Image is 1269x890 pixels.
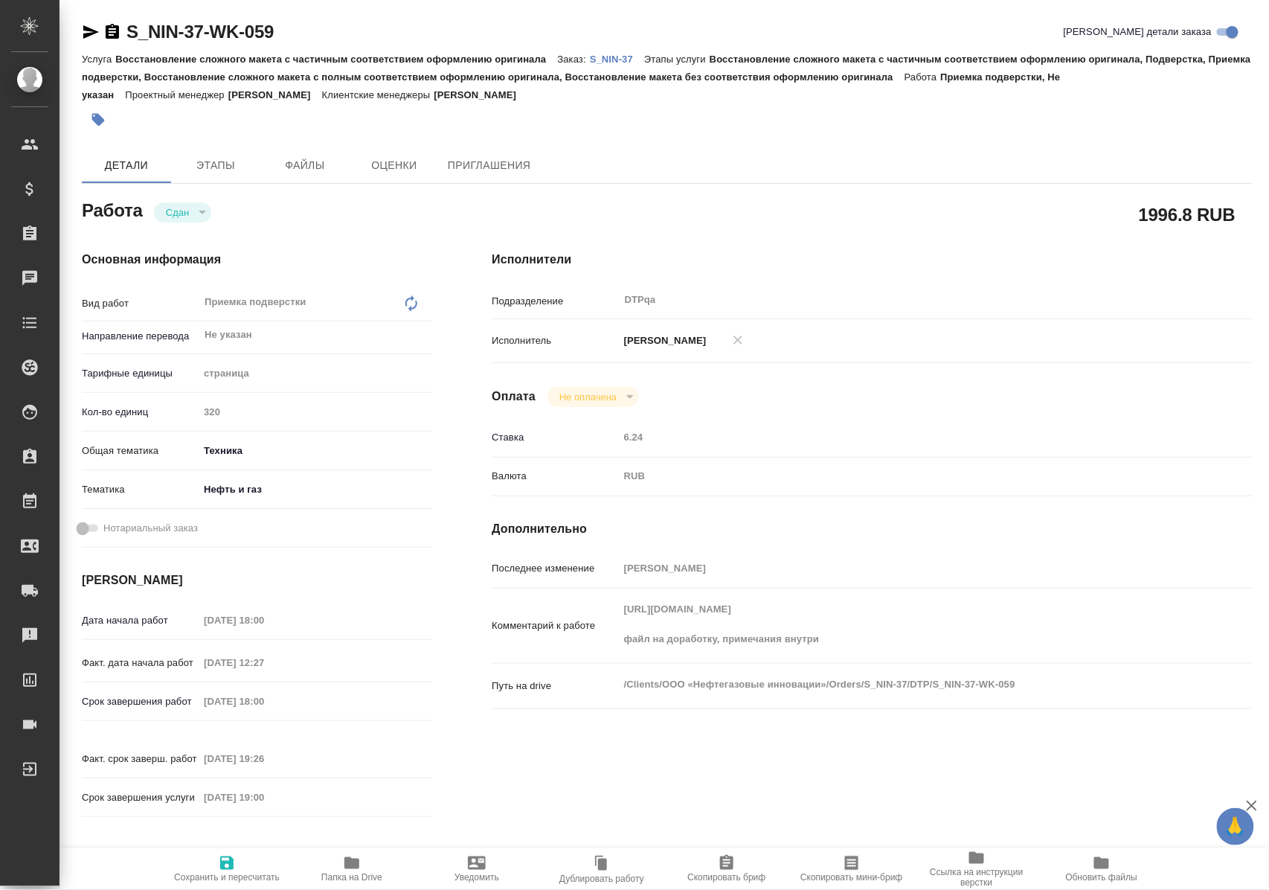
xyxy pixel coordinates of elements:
[82,296,199,311] p: Вид работ
[492,469,618,484] p: Валюта
[82,444,199,458] p: Общая тематика
[492,679,618,694] p: Путь на drive
[199,609,329,631] input: Пустое поле
[492,388,536,406] h4: Оплата
[154,202,211,222] div: Сдан
[82,482,199,497] p: Тематика
[559,874,644,884] span: Дублировать работу
[1064,25,1212,39] span: [PERSON_NAME] детали заказа
[164,848,289,890] button: Сохранить и пересчитать
[590,54,644,65] p: S_NIN-37
[82,366,199,381] p: Тарифные единицы
[228,89,322,100] p: [PERSON_NAME]
[103,23,121,41] button: Скопировать ссылку
[82,251,432,269] h4: Основная информация
[82,752,199,766] p: Факт. срок заверш. работ
[82,54,115,65] p: Услуга
[492,333,618,348] p: Исполнитель
[174,872,280,883] span: Сохранить и пересчитать
[492,561,618,576] p: Последнее изменение
[91,156,162,175] span: Детали
[914,848,1039,890] button: Ссылка на инструкции верстки
[687,872,765,883] span: Скопировать бриф
[82,196,143,222] h2: Работа
[547,387,639,407] div: Сдан
[82,613,199,628] p: Дата начала работ
[82,694,199,709] p: Срок завершения работ
[664,848,789,890] button: Скопировать бриф
[115,54,557,65] p: Восстановление сложного макета с частичным соответствием оформлению оригинала
[322,89,434,100] p: Клиентские менеджеры
[558,54,590,65] p: Заказ:
[199,691,329,712] input: Пустое поле
[199,477,432,502] div: Нефть и газ
[82,405,199,420] p: Кол-во единиц
[103,521,198,536] span: Нотариальный заказ
[199,652,329,673] input: Пустое поле
[82,23,100,41] button: Скопировать ссылку для ЯМессенджера
[321,872,382,883] span: Папка на Drive
[414,848,539,890] button: Уведомить
[448,156,531,175] span: Приглашения
[619,426,1189,448] input: Пустое поле
[434,89,527,100] p: [PERSON_NAME]
[619,333,707,348] p: [PERSON_NAME]
[1217,808,1254,845] button: 🙏
[1066,872,1138,883] span: Обновить файлы
[125,89,228,100] p: Проектный менеджер
[619,672,1189,697] textarea: /Clients/ООО «Нефтегазовые инновации»/Orders/S_NIN-37/DTP/S_NIN-37-WK-059
[269,156,341,175] span: Файлы
[289,848,414,890] button: Папка на Drive
[590,52,644,65] a: S_NIN-37
[923,867,1030,888] span: Ссылка на инструкции верстки
[1139,202,1236,227] h2: 1996.8 RUB
[454,872,499,883] span: Уведомить
[492,430,618,445] p: Ставка
[199,438,432,464] div: Техника
[800,872,902,883] span: Скопировать мини-бриф
[619,557,1189,579] input: Пустое поле
[82,54,1251,83] p: Восстановление сложного макета с частичным соответствием оформлению оригинала, Подверстка, Приемк...
[82,572,432,589] h4: [PERSON_NAME]
[199,401,432,423] input: Пустое поле
[199,361,432,386] div: страница
[492,520,1253,538] h4: Дополнительно
[1039,848,1164,890] button: Обновить файлы
[619,464,1189,489] div: RUB
[644,54,710,65] p: Этапы услуги
[199,787,329,808] input: Пустое поле
[492,294,618,309] p: Подразделение
[82,656,199,670] p: Факт. дата начала работ
[555,391,621,403] button: Не оплачена
[82,103,115,136] button: Добавить тэг
[539,848,664,890] button: Дублировать работу
[1223,811,1248,842] span: 🙏
[82,329,199,344] p: Направление перевода
[789,848,914,890] button: Скопировать мини-бриф
[492,251,1253,269] h4: Исполнители
[161,206,193,219] button: Сдан
[199,748,329,769] input: Пустое поле
[180,156,251,175] span: Этапы
[359,156,430,175] span: Оценки
[619,597,1189,652] textarea: [URL][DOMAIN_NAME] файл на доработку, примечания внутри
[126,22,274,42] a: S_NIN-37-WK-059
[492,618,618,633] p: Комментарий к работе
[82,790,199,805] p: Срок завершения услуги
[905,71,941,83] p: Работа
